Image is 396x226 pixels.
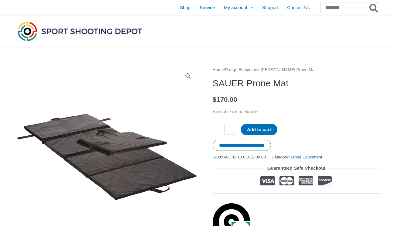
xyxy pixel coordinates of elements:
[213,68,224,72] a: Home
[222,155,266,159] span: SAU.01.10.0.0.12.00.00
[241,124,277,135] button: Add to cart
[225,68,258,72] a: Range Equipment
[289,155,322,159] a: Range Equipment
[213,66,380,74] nav: Breadcrumb
[224,124,236,135] input: Product quantity
[368,2,380,13] button: Search
[213,96,217,103] span: $
[213,96,237,103] bdi: 170.00
[272,153,322,161] span: Category:
[213,108,380,116] p: Available on backorder
[213,153,266,161] span: SKU:
[265,164,328,172] legend: Guaranteed Safe Checkout
[213,78,380,89] h1: SAUER Prone Mat
[16,20,144,42] img: Sport Shooting Depot
[183,71,194,81] a: View full-screen image gallery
